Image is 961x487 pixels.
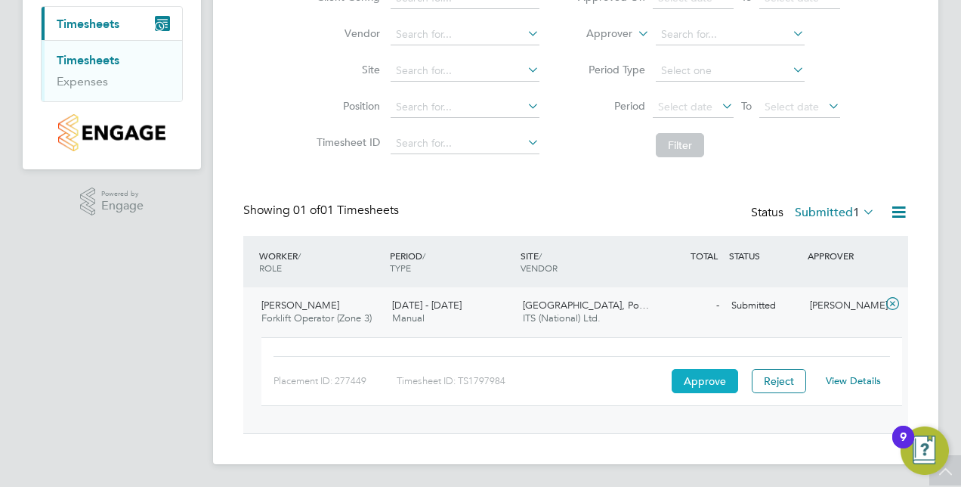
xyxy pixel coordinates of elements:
[656,133,704,157] button: Filter
[273,369,397,393] div: Placement ID: 277449
[795,205,875,220] label: Submitted
[312,99,380,113] label: Position
[57,53,119,67] a: Timesheets
[656,60,805,82] input: Select one
[259,262,282,274] span: ROLE
[42,40,182,101] div: Timesheets
[804,293,882,318] div: [PERSON_NAME]
[41,114,183,151] a: Go to home page
[390,262,411,274] span: TYPE
[261,299,339,312] span: [PERSON_NAME]
[255,242,386,281] div: WORKER
[523,312,601,324] span: ITS (National) Ltd.
[397,369,668,393] div: Timesheet ID: TS1797984
[577,99,645,113] label: Period
[691,250,718,262] span: TOTAL
[900,437,907,457] div: 9
[312,26,380,40] label: Vendor
[80,188,144,216] a: Powered byEngage
[517,242,647,281] div: SITE
[293,203,399,218] span: 01 Timesheets
[672,369,738,393] button: Approve
[391,24,539,45] input: Search for...
[391,133,539,154] input: Search for...
[523,299,649,312] span: [GEOGRAPHIC_DATA], Po…
[737,96,756,116] span: To
[312,63,380,76] label: Site
[58,114,165,151] img: countryside-properties-logo-retina.png
[577,63,645,76] label: Period Type
[853,205,860,220] span: 1
[293,203,320,218] span: 01 of
[42,7,182,40] button: Timesheets
[57,74,108,88] a: Expenses
[765,100,819,113] span: Select date
[298,250,301,262] span: /
[901,427,949,475] button: Open Resource Center, 9 new notifications
[647,293,725,318] div: -
[751,203,878,224] div: Status
[101,200,144,212] span: Engage
[391,60,539,82] input: Search for...
[804,242,882,269] div: APPROVER
[658,100,712,113] span: Select date
[391,97,539,118] input: Search for...
[312,135,380,149] label: Timesheet ID
[725,242,804,269] div: STATUS
[752,369,806,393] button: Reject
[243,203,402,219] div: Showing
[101,188,144,200] span: Powered by
[261,312,372,324] span: Forklift Operator (Zone 3)
[725,293,804,318] div: Submitted
[826,374,881,387] a: View Details
[57,17,119,31] span: Timesheets
[392,312,425,324] span: Manual
[392,299,462,312] span: [DATE] - [DATE]
[564,26,632,42] label: Approver
[386,242,517,281] div: PERIOD
[521,262,558,274] span: VENDOR
[422,250,425,262] span: /
[539,250,542,262] span: /
[656,24,805,45] input: Search for...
